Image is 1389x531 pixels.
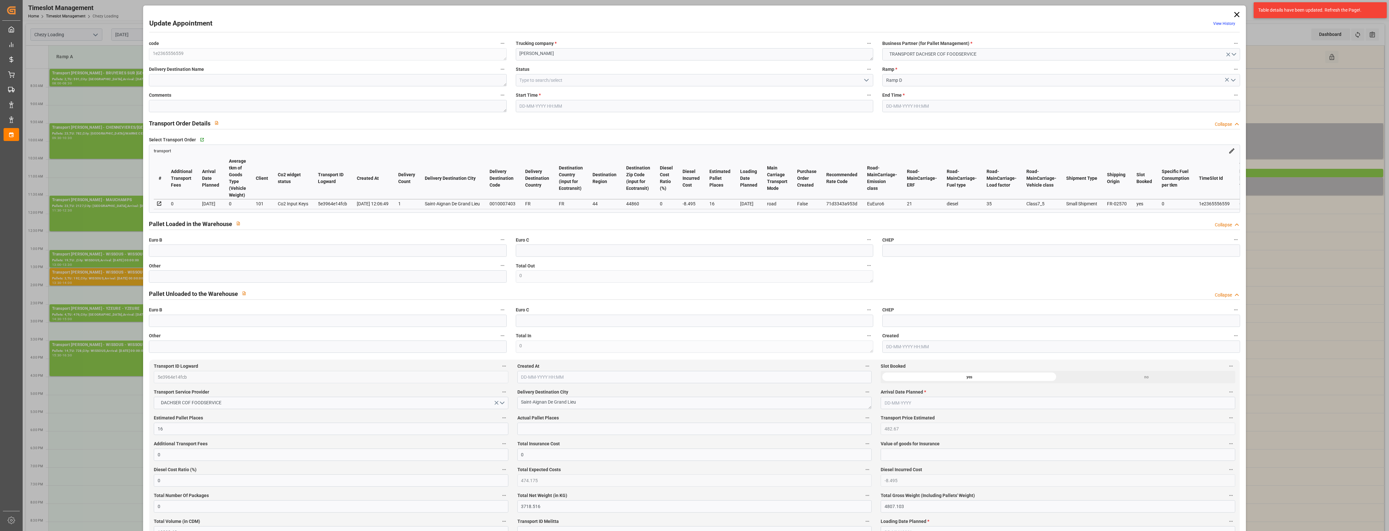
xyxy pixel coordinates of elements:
div: yes [1136,200,1152,208]
span: Value of goods for Insurance [881,440,940,447]
div: [DATE] [202,200,219,208]
textarea: [PERSON_NAME] [516,48,873,60]
div: Small Shipment [1066,200,1097,208]
button: Transport Service Provider [500,388,508,396]
input: DD-MM-YYYY HH:MM [516,100,873,112]
textarea: 0 [516,270,873,283]
span: DACHSER COF FOODSERVICE [158,399,225,406]
th: Purchase Order Created [792,157,821,199]
span: Total Number Of Packages [154,492,209,499]
span: Transport ID Logward [154,363,198,370]
div: Class7_5 [1026,200,1056,208]
button: Other [498,331,507,340]
th: Slot Booked [1132,157,1157,199]
button: Slot Booked [1227,362,1235,370]
div: 16 [709,200,730,208]
th: Diesel Cost Ratio (%) [655,157,678,199]
button: Transport ID Melitta [863,517,872,526]
th: Road-MainCarriage-Vehicle class [1022,157,1061,199]
span: Additional Transport Fees [154,440,208,447]
th: Delivery Destination Code [485,157,520,199]
th: Destination Country (input for Ecotransit) [554,157,588,199]
div: 0 [1239,200,1259,208]
th: Shipment Type [1061,157,1102,199]
div: yes [881,371,1058,383]
span: End Time [882,92,905,99]
button: open menu [1228,75,1237,85]
button: open menu [882,48,1240,60]
th: Road-MainCarriage-Fuel type [942,157,982,199]
button: Other [498,261,507,270]
button: Additional Transport Fees [500,439,508,448]
th: Road-MainCarriage-Emission class [862,157,902,199]
div: 0 [171,200,192,208]
th: Shipping Origin [1102,157,1132,199]
th: TimeSlot Id [1194,157,1235,199]
button: Total Number Of Packages [500,491,508,500]
span: Estimated Pallet Places [154,415,203,421]
button: Total Insurance Cost [863,439,872,448]
th: Average tkm of Goods Type (Vehicle Weight) [224,157,251,199]
span: Start Time [516,92,541,99]
span: Euro C [516,237,529,244]
button: Euro B [498,306,507,314]
button: Diesel Cost Ratio (%) [500,465,508,474]
span: Other [149,332,161,339]
button: Created [1232,331,1240,340]
div: Collapse [1215,222,1232,228]
span: Business Partner (for Pallet Management) [882,40,972,47]
button: View description [238,287,250,299]
div: Collapse [1215,292,1232,298]
span: Created At [517,363,539,370]
button: Delivery Destination Name [498,65,507,73]
th: # [154,157,166,199]
div: 71d3343a953d [826,200,857,208]
span: code [149,40,159,47]
div: Collapse [1215,121,1232,128]
input: DD-MM-YYYY HH:MM [882,100,1240,112]
h2: Pallet Unloaded to the Warehouse [149,289,238,298]
div: FR [559,200,583,208]
th: Delivery Count [393,157,420,199]
span: Total Gross Weight (Including Pallets' Weight) [881,492,975,499]
button: Total Volume (in CDM) [500,517,508,526]
button: open menu [154,397,508,409]
button: Value of goods for Insurance [1227,439,1235,448]
button: Created At [863,362,872,370]
div: Table details have been updated. Refresh the Page!. [1258,7,1377,14]
button: CHEP [1232,306,1240,314]
div: 1e2365556559 [1199,200,1230,208]
button: open menu [861,75,871,85]
span: Slot Booked [881,363,906,370]
th: Transport ID Logward [313,157,352,199]
span: Total Out [516,263,535,269]
th: Loading Date Planned [735,157,762,199]
input: DD-MM-YYYY HH:MM [517,371,872,383]
th: Destination Zip Code (input for Ecotransit) [621,157,655,199]
span: Total Insurance Cost [517,440,560,447]
button: Estimated Pallet Places [500,414,508,422]
button: Actual Pallet Places [863,414,872,422]
span: Diesel Cost Ratio (%) [154,466,197,473]
div: FR-02570 [1107,200,1127,208]
h2: Transport Order Details [149,119,210,128]
span: Comments [149,92,171,99]
span: Total Net Weight (in KG) [517,492,567,499]
div: 0 [229,200,246,208]
span: Transport Service Provider [154,389,209,396]
div: 0 [660,200,673,208]
button: Arrival Date Planned * [1227,388,1235,396]
h2: Update Appointment [149,18,212,29]
button: Total Expected Costs [863,465,872,474]
div: 35 [987,200,1017,208]
div: 5e3964e14fcb [318,200,347,208]
a: transport [154,148,171,153]
div: 44 [593,200,616,208]
th: Estimated Pallet Places [705,157,735,199]
th: Co2 widget status [273,157,313,199]
th: Destination Region [588,157,621,199]
span: Total In [516,332,531,339]
span: CHEP [882,307,894,313]
div: no [1058,371,1235,383]
input: Type to search/select [516,74,873,86]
